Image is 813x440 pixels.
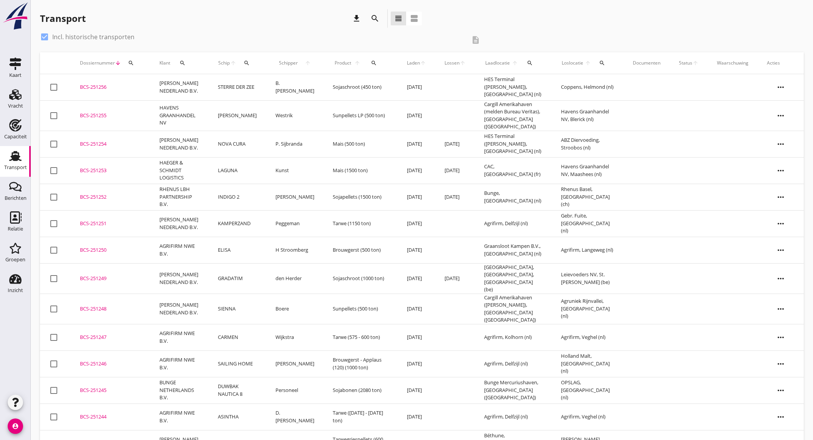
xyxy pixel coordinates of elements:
td: [DATE] [398,403,435,430]
td: LAGUNA [209,157,266,184]
td: AGRIFIRM NWE B.V. [150,350,209,377]
div: Inzicht [8,288,23,293]
td: Mais (1500 ton) [324,157,398,184]
td: Coppens, Helmond (nl) [552,74,624,101]
td: Wijkstra [266,324,324,350]
div: BCS-251250 [80,246,141,254]
td: [DATE] [398,377,435,403]
i: arrow_upward [584,60,592,66]
td: AGRIFIRM NWE B.V. [150,237,209,263]
td: Peggeman [266,210,324,237]
td: Holland Malt, [GEOGRAPHIC_DATA] (nl) [552,350,624,377]
i: arrow_upward [301,60,314,66]
span: Laden [407,60,420,66]
div: Relatie [8,226,23,231]
div: BCS-251256 [80,83,141,91]
td: [PERSON_NAME] NEDERLAND B.V. [150,74,209,101]
span: Status [679,60,692,66]
td: ABZ Diervoeding, Stroobos (nl) [552,131,624,157]
td: [DATE] [398,74,435,101]
td: Cargill Amerikahaven (melden Bureau Veritas), [GEOGRAPHIC_DATA] ([GEOGRAPHIC_DATA]) [475,100,552,131]
td: Tarwe ([DATE] - [DATE] ton) [324,403,398,430]
td: [PERSON_NAME] NEDERLAND B.V. [150,263,209,294]
div: BCS-251254 [80,140,141,148]
i: more_horiz [770,186,791,208]
td: ELISA [209,237,266,263]
i: arrow_upward [692,60,699,66]
td: OPSLAG, [GEOGRAPHIC_DATA] (nl) [552,377,624,403]
i: more_horiz [770,298,791,320]
td: Westrik [266,100,324,131]
td: P. Sijbranda [266,131,324,157]
i: arrow_upward [230,60,236,66]
div: BCS-251249 [80,275,141,282]
img: logo-small.a267ee39.svg [2,2,29,30]
div: Capaciteit [4,134,27,139]
i: search [527,60,533,66]
td: Agruniek Rijnvallei, [GEOGRAPHIC_DATA] (nl) [552,294,624,324]
td: HAEGER & SCHMIDT LOGISTICS [150,157,209,184]
td: [DATE] [398,131,435,157]
i: arrow_upward [511,60,519,66]
div: Documenten [633,60,660,66]
i: more_horiz [770,160,791,181]
i: more_horiz [770,239,791,261]
div: BCS-251247 [80,334,141,341]
td: Sunpellets (500 ton) [324,294,398,324]
i: more_horiz [770,327,791,348]
td: Sojapellets (1500 ton) [324,184,398,210]
td: Sojaschroot (1000 ton) [324,263,398,294]
td: STERRE DER ZEE [209,74,266,101]
td: NOVA CURA [209,131,266,157]
span: Schip [218,60,230,66]
i: arrow_downward [115,60,121,66]
div: Waarschuwing [717,60,748,66]
td: Brouwgerst - Applaus (120) (1000 ton) [324,350,398,377]
td: [DATE] [398,237,435,263]
td: [PERSON_NAME] [266,350,324,377]
i: arrow_upward [460,60,466,66]
td: [PERSON_NAME] NEDERLAND B.V. [150,131,209,157]
td: [PERSON_NAME] NEDERLAND B.V. [150,210,209,237]
td: ASINTHA [209,403,266,430]
div: Kaart [9,73,22,78]
i: more_horiz [770,105,791,126]
td: Rhenus Basel, [GEOGRAPHIC_DATA] (ch) [552,184,624,210]
td: AGRIFIRM NWE B.V. [150,324,209,350]
i: search [128,60,134,66]
td: Agrifirm, Delfzijl (nl) [475,210,552,237]
td: Agrifirm, Veghel (nl) [552,324,624,350]
i: more_horiz [770,213,791,234]
td: HES Terminal ([PERSON_NAME]), [GEOGRAPHIC_DATA] (nl) [475,131,552,157]
td: Havens Graanhandel NV, Blerick (nl) [552,100,624,131]
i: search [599,60,605,66]
i: more_horiz [770,76,791,98]
div: BCS-251255 [80,112,141,120]
td: INDIGO 2 [209,184,266,210]
div: BCS-251253 [80,167,141,174]
td: Havens Graanhandel NV, Maashees (nl) [552,157,624,184]
td: Sojaschroot (450 ton) [324,74,398,101]
i: arrow_upward [353,60,362,66]
td: Sojabonen (2080 ton) [324,377,398,403]
td: Personeel [266,377,324,403]
td: SAILING HOME [209,350,266,377]
span: Product [333,60,352,66]
td: Mais (500 ton) [324,131,398,157]
td: Gebr. Fuite, [GEOGRAPHIC_DATA] (nl) [552,210,624,237]
td: den Herder [266,263,324,294]
td: D. [PERSON_NAME] [266,403,324,430]
td: [DATE] [398,263,435,294]
td: Kunst [266,157,324,184]
label: Incl. historische transporten [52,33,134,41]
td: [PERSON_NAME] NEDERLAND B.V. [150,294,209,324]
td: HES Terminal ([PERSON_NAME]), [GEOGRAPHIC_DATA] (nl) [475,74,552,101]
td: Bunge Mercuriushaven, [GEOGRAPHIC_DATA] ([GEOGRAPHIC_DATA]) [475,377,552,403]
span: Dossiernummer [80,60,115,66]
td: Cargill Amerikahaven ([PERSON_NAME]), [GEOGRAPHIC_DATA] ([GEOGRAPHIC_DATA]) [475,294,552,324]
td: HAVENS GRAANHANDEL NV [150,100,209,131]
div: Transport [40,12,86,25]
td: Brouwgerst (500 ton) [324,237,398,263]
td: CAC, [GEOGRAPHIC_DATA] (fr) [475,157,552,184]
i: more_horiz [770,406,791,428]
